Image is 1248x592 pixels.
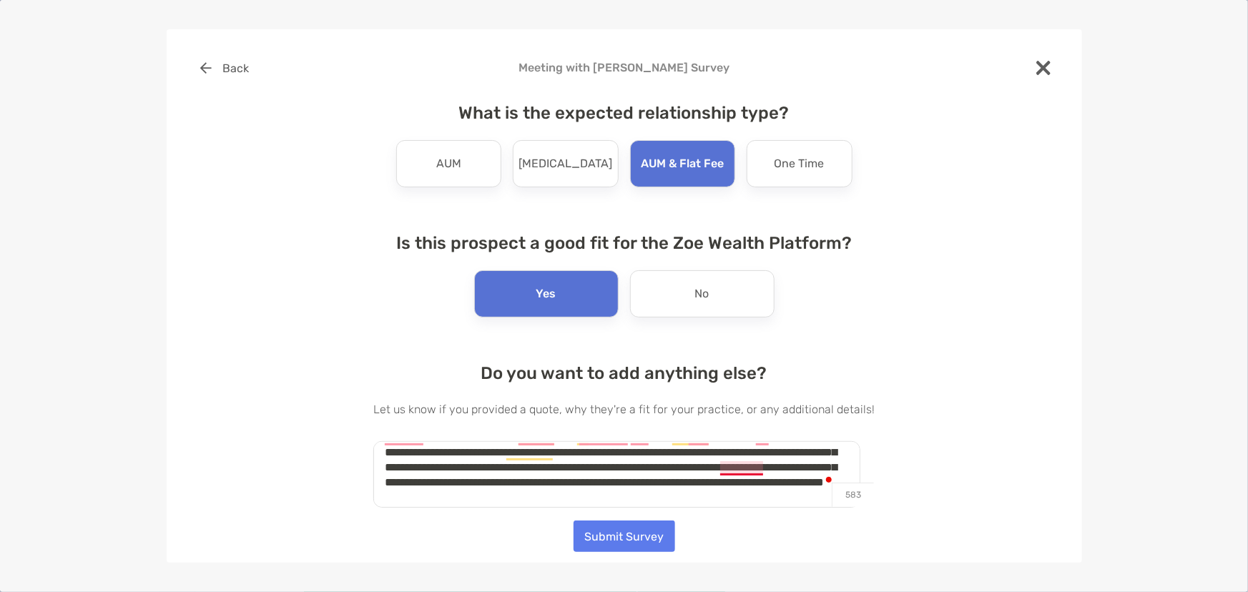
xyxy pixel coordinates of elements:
[373,103,875,123] h4: What is the expected relationship type?
[373,363,875,383] h4: Do you want to add anything else?
[200,62,212,74] img: button icon
[832,483,874,507] p: 583
[373,400,875,418] p: Let us know if you provided a quote, why they're a fit for your practice, or any additional details!
[536,282,556,305] p: Yes
[373,441,860,508] textarea: To enrich screen reader interactions, please activate Accessibility in Grammarly extension settings
[190,52,260,84] button: Back
[519,152,612,175] p: [MEDICAL_DATA]
[436,152,461,175] p: AUM
[641,152,724,175] p: AUM & Flat Fee
[775,152,825,175] p: One Time
[1036,61,1051,75] img: close modal
[373,233,875,253] h4: Is this prospect a good fit for the Zoe Wealth Platform?
[190,61,1059,74] h4: Meeting with [PERSON_NAME] Survey
[574,521,675,552] button: Submit Survey
[695,282,709,305] p: No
